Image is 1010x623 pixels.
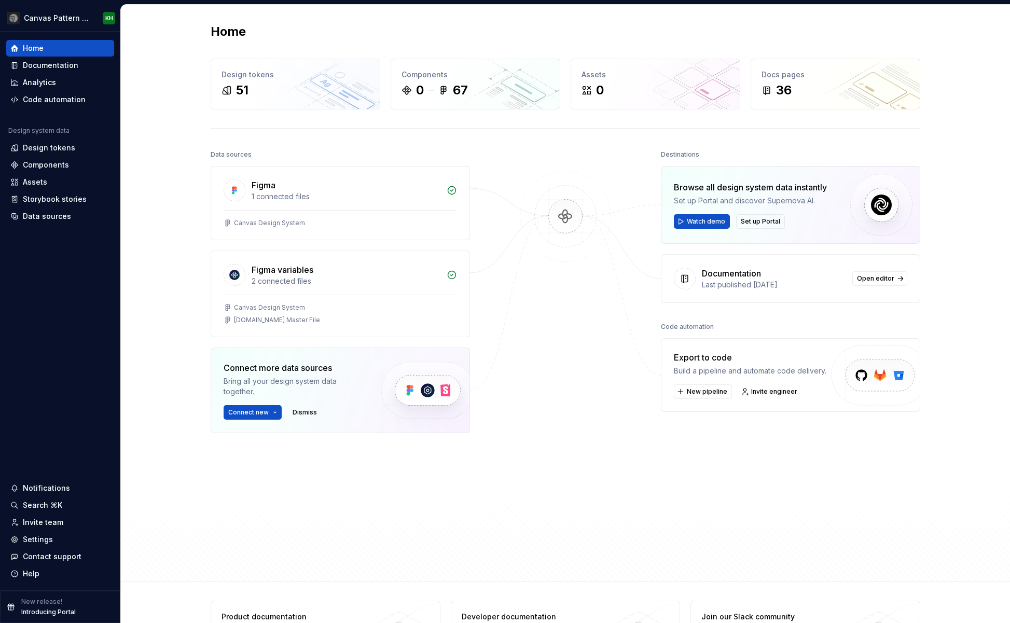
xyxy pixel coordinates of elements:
p: Introducing Portal [21,608,76,616]
div: Figma variables [252,264,313,276]
a: Design tokens [6,140,114,156]
button: Connect new [224,405,282,420]
div: Home [23,43,44,53]
div: Developer documentation [462,612,613,622]
div: Data sources [211,147,252,162]
div: Canvas Pattern Library (Master) [24,13,90,23]
div: 1 connected files [252,191,440,202]
a: Invite team [6,514,114,531]
div: Search ⌘K [23,500,62,510]
div: 67 [453,82,468,99]
button: Help [6,565,114,582]
span: Open editor [857,274,894,283]
div: Design tokens [23,143,75,153]
div: Components [402,70,549,80]
a: Storybook stories [6,191,114,207]
div: Canvas Design System [234,303,305,312]
div: Components [23,160,69,170]
span: Watch demo [687,217,725,226]
button: Notifications [6,480,114,496]
div: Notifications [23,483,70,493]
div: Storybook stories [23,194,87,204]
button: Search ⌘K [6,497,114,514]
div: [DOMAIN_NAME] Master File [234,316,320,324]
button: Watch demo [674,214,730,229]
button: Dismiss [288,405,322,420]
div: Last published [DATE] [702,280,846,290]
a: Open editor [852,271,907,286]
button: New pipeline [674,384,732,399]
div: Assets [23,177,47,187]
span: New pipeline [687,387,727,396]
span: Invite engineer [751,387,797,396]
div: Docs pages [762,70,909,80]
a: Documentation [6,57,114,74]
h2: Home [211,23,246,40]
a: Components [6,157,114,173]
div: Design system data [8,127,70,135]
div: Product documentation [222,612,372,622]
button: Set up Portal [736,214,785,229]
div: Documentation [23,60,78,71]
a: Invite engineer [738,384,802,399]
a: Analytics [6,74,114,91]
a: Data sources [6,208,114,225]
div: Invite team [23,517,63,528]
div: Build a pipeline and automate code delivery. [674,366,826,376]
div: Figma [252,179,275,191]
div: Connect more data sources [224,362,364,374]
div: Settings [23,534,53,545]
div: Data sources [23,211,71,221]
a: Code automation [6,91,114,108]
div: Code automation [661,320,714,334]
span: Dismiss [293,408,317,417]
a: Docs pages36 [751,59,920,109]
div: Help [23,569,39,579]
div: Canvas Design System [234,219,305,227]
a: Design tokens51 [211,59,380,109]
span: Set up Portal [741,217,780,226]
a: Settings [6,531,114,548]
button: Canvas Pattern Library (Master)KH [2,7,118,29]
div: Assets [582,70,729,80]
div: 36 [776,82,792,99]
div: 0 [596,82,604,99]
p: New release! [21,598,62,606]
img: 3ce36157-9fde-47d2-9eb8-fa8ebb961d3d.png [7,12,20,24]
div: KH [105,14,113,22]
a: Home [6,40,114,57]
div: Set up Portal and discover Supernova AI. [674,196,827,206]
div: Contact support [23,551,81,562]
span: Connect new [228,408,269,417]
div: Code automation [23,94,86,105]
div: Documentation [702,267,761,280]
a: Figma variables2 connected filesCanvas Design System[DOMAIN_NAME] Master File [211,251,470,337]
div: Design tokens [222,70,369,80]
a: Assets0 [571,59,740,109]
div: Analytics [23,77,56,88]
div: 0 [416,82,424,99]
div: Bring all your design system data together. [224,376,364,397]
div: Browse all design system data instantly [674,181,827,193]
a: Assets [6,174,114,190]
div: Destinations [661,147,699,162]
div: 51 [236,82,248,99]
div: Export to code [674,351,826,364]
div: 2 connected files [252,276,440,286]
a: Components067 [391,59,560,109]
button: Contact support [6,548,114,565]
div: Join our Slack community [701,612,852,622]
a: Figma1 connected filesCanvas Design System [211,166,470,240]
